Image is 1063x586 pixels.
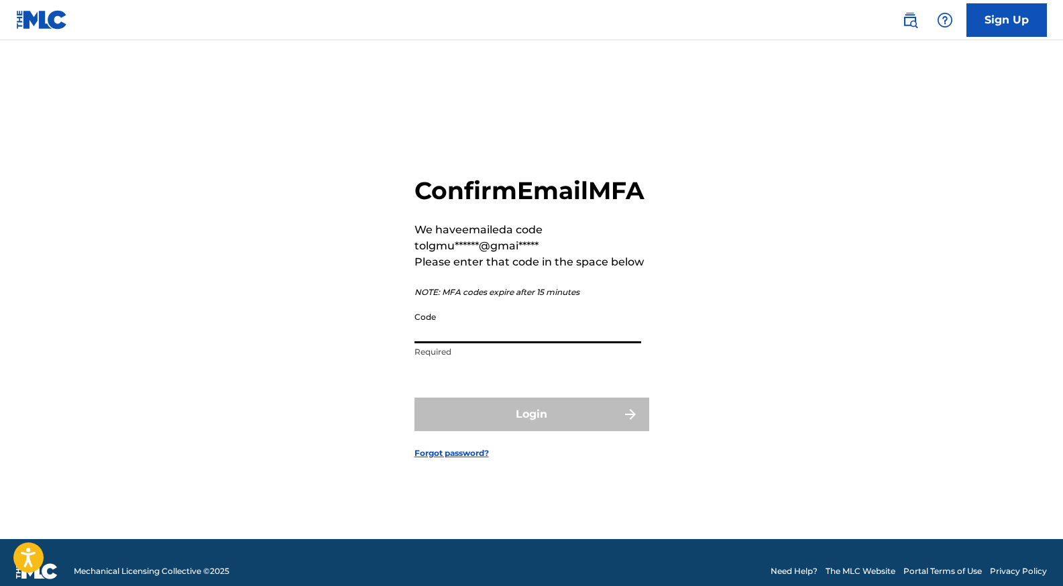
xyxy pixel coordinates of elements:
span: Mechanical Licensing Collective © 2025 [74,565,229,577]
a: Public Search [897,7,924,34]
h2: Confirm Email MFA [414,176,649,206]
img: search [902,12,918,28]
a: Privacy Policy [990,565,1047,577]
img: help [937,12,953,28]
div: Help [932,7,958,34]
a: Portal Terms of Use [903,565,982,577]
a: Need Help? [771,565,818,577]
a: Forgot password? [414,447,489,459]
a: The MLC Website [826,565,895,577]
img: logo [16,563,58,579]
a: Sign Up [966,3,1047,37]
p: Required [414,346,641,358]
img: MLC Logo [16,10,68,30]
p: Please enter that code in the space below [414,254,649,270]
p: NOTE: MFA codes expire after 15 minutes [414,286,649,298]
